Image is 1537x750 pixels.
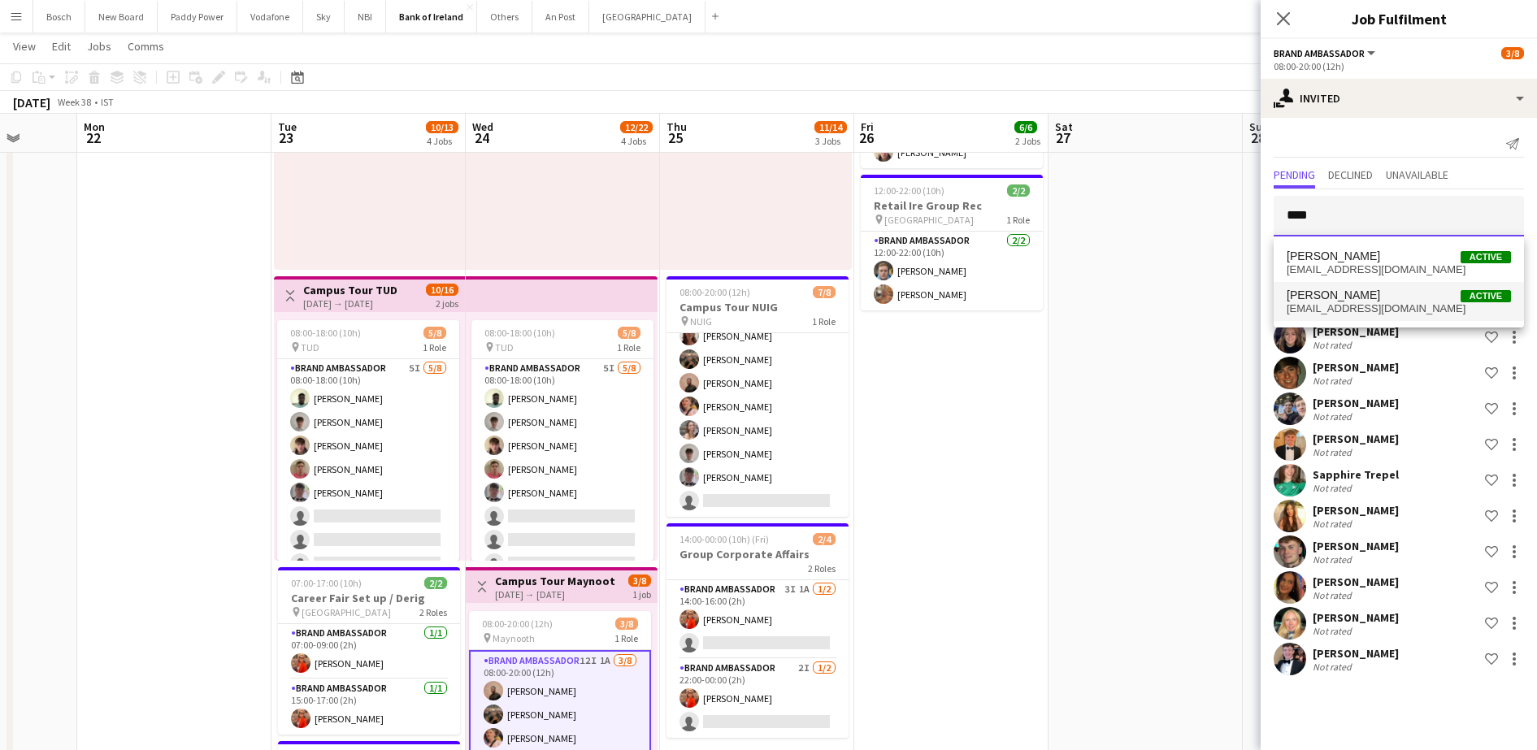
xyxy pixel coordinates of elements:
[1313,646,1399,661] div: [PERSON_NAME]
[632,587,651,600] div: 1 job
[666,297,849,517] app-card-role: Brand Ambassador5I7/808:00-20:00 (12h)[PERSON_NAME][PERSON_NAME][PERSON_NAME][PERSON_NAME][PERSON...
[277,359,459,579] app-card-role: Brand Ambassador5I5/808:00-18:00 (10h)[PERSON_NAME][PERSON_NAME][PERSON_NAME][PERSON_NAME][PERSON...
[812,315,836,327] span: 1 Role
[303,297,397,310] div: [DATE] → [DATE]
[1055,119,1073,134] span: Sat
[81,128,105,147] span: 22
[1313,431,1399,446] div: [PERSON_NAME]
[861,119,874,134] span: Fri
[1274,60,1524,72] div: 08:00-20:00 (12h)
[666,659,849,738] app-card-role: Brand Ambassador2I1/222:00-00:00 (2h)[PERSON_NAME]
[1261,79,1537,118] div: Invited
[1274,47,1365,59] span: Brand Ambassador
[679,533,769,545] span: 14:00-00:00 (10h) (Fri)
[858,128,874,147] span: 26
[477,1,532,33] button: Others
[884,214,974,226] span: [GEOGRAPHIC_DATA]
[345,1,386,33] button: NBI
[495,574,616,588] h3: Campus Tour Maynooth
[424,577,447,589] span: 2/2
[1313,410,1355,423] div: Not rated
[1461,251,1511,263] span: Active
[80,36,118,57] a: Jobs
[482,618,553,630] span: 08:00-20:00 (12h)
[33,1,85,33] button: Bosch
[813,286,836,298] span: 7/8
[121,36,171,57] a: Comms
[874,184,944,197] span: 12:00-22:00 (10h)
[1053,128,1073,147] span: 27
[861,175,1043,310] app-job-card: 12:00-22:00 (10h)2/2Retail Ire Group Rec [GEOGRAPHIC_DATA]1 RoleBrand Ambassador2/212:00-22:00 (1...
[237,1,303,33] button: Vodafone
[1313,339,1355,351] div: Not rated
[813,533,836,545] span: 2/4
[1313,518,1355,530] div: Not rated
[1313,503,1399,518] div: [PERSON_NAME]
[615,618,638,630] span: 3/8
[128,39,164,54] span: Comms
[589,1,706,33] button: [GEOGRAPHIC_DATA]
[493,632,535,644] span: Maynooth
[1274,169,1315,180] span: Pending
[1313,661,1355,673] div: Not rated
[1287,302,1511,315] span: carlamoran4671@gmail.com
[423,327,446,339] span: 5/8
[1461,290,1511,302] span: Active
[861,198,1043,213] h3: Retail Ire Group Rec
[419,606,447,618] span: 2 Roles
[815,135,846,147] div: 3 Jobs
[1287,263,1511,276] span: calvincarlisle98@gmail.com
[302,606,391,618] span: [GEOGRAPHIC_DATA]
[278,679,460,735] app-card-role: Brand Ambassador1/115:00-17:00 (2h)[PERSON_NAME]
[1015,135,1040,147] div: 2 Jobs
[471,320,653,561] app-job-card: 08:00-18:00 (10h)5/8 TUD1 RoleBrand Ambassador5I5/808:00-18:00 (10h)[PERSON_NAME][PERSON_NAME][PE...
[101,96,114,108] div: IST
[1313,482,1355,494] div: Not rated
[1247,128,1269,147] span: 28
[495,588,616,600] div: [DATE] → [DATE]
[1313,539,1399,553] div: [PERSON_NAME]
[303,1,345,33] button: Sky
[1328,169,1373,180] span: Declined
[1501,47,1524,59] span: 3/8
[426,121,458,133] span: 10/13
[46,36,77,57] a: Edit
[1313,574,1399,589] div: [PERSON_NAME]
[13,94,50,111] div: [DATE]
[1313,625,1355,637] div: Not rated
[679,286,750,298] span: 08:00-20:00 (12h)
[472,119,493,134] span: Wed
[1287,288,1380,302] span: Carla Moran
[277,320,459,561] div: 08:00-18:00 (10h)5/8 TUD1 RoleBrand Ambassador5I5/808:00-18:00 (10h)[PERSON_NAME][PERSON_NAME][PE...
[495,341,514,353] span: TUD
[666,119,687,134] span: Thu
[1313,589,1355,601] div: Not rated
[666,276,849,517] app-job-card: 08:00-20:00 (12h)7/8Campus Tour NUIG NUIG1 RoleBrand Ambassador5I7/808:00-20:00 (12h)[PERSON_NAME...
[1313,610,1399,625] div: [PERSON_NAME]
[290,327,361,339] span: 08:00-18:00 (10h)
[1287,249,1380,263] span: Calvin Carlisle
[666,580,849,659] app-card-role: Brand Ambassador3I1A1/214:00-16:00 (2h)[PERSON_NAME]
[54,96,94,108] span: Week 38
[278,567,460,735] app-job-card: 07:00-17:00 (10h)2/2Career Fair Set up / Derig [GEOGRAPHIC_DATA]2 RolesBrand Ambassador1/107:00-0...
[13,39,36,54] span: View
[158,1,237,33] button: Paddy Power
[471,359,653,579] app-card-role: Brand Ambassador5I5/808:00-18:00 (10h)[PERSON_NAME][PERSON_NAME][PERSON_NAME][PERSON_NAME][PERSON...
[1313,324,1399,339] div: [PERSON_NAME]
[426,284,458,296] span: 10/16
[423,341,446,353] span: 1 Role
[628,574,651,587] span: 3/8
[1313,467,1399,482] div: Sapphire Trepel
[484,327,555,339] span: 08:00-18:00 (10h)
[664,128,687,147] span: 25
[303,283,397,297] h3: Campus Tour TUD
[666,523,849,738] div: 14:00-00:00 (10h) (Fri)2/4Group Corporate Affairs2 RolesBrand Ambassador3I1A1/214:00-16:00 (2h)[P...
[1313,446,1355,458] div: Not rated
[386,1,477,33] button: Bank of Ireland
[861,232,1043,310] app-card-role: Brand Ambassador2/212:00-22:00 (10h)[PERSON_NAME][PERSON_NAME]
[427,135,458,147] div: 4 Jobs
[87,39,111,54] span: Jobs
